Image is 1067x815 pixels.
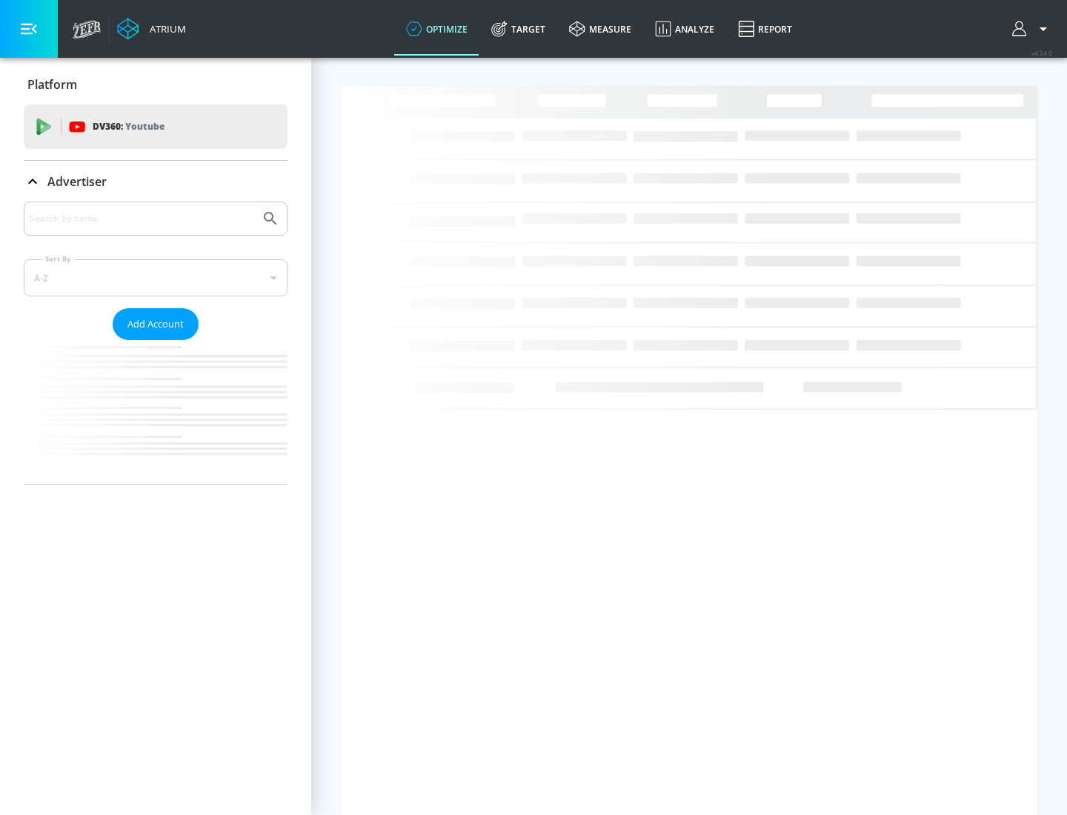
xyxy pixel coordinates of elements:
[117,18,186,40] a: Atrium
[394,2,479,56] a: optimize
[127,316,184,333] span: Add Account
[24,64,287,105] div: Platform
[1031,49,1052,57] span: v 4.24.0
[24,202,287,484] div: Advertiser
[144,22,186,36] div: Atrium
[557,2,643,56] a: measure
[24,259,287,296] div: A-Z
[42,254,74,264] label: Sort By
[24,340,287,484] nav: list of Advertiser
[726,2,804,56] a: Report
[24,161,287,202] div: Advertiser
[643,2,726,56] a: Analyze
[24,104,287,149] div: DV360: Youtube
[27,76,77,93] p: Platform
[125,119,164,134] p: Youtube
[30,209,254,228] input: Search by name
[47,173,107,190] p: Advertiser
[113,308,199,340] button: Add Account
[479,2,557,56] a: Target
[93,119,164,135] p: DV360:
